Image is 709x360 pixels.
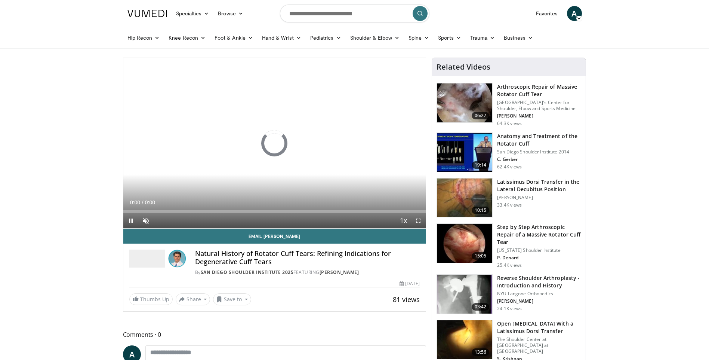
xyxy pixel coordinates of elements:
span: 10:15 [472,207,490,214]
a: Hand & Wrist [258,30,306,45]
img: zucker_4.png.150x105_q85_crop-smart_upscale.jpg [437,275,492,314]
a: Pediatrics [306,30,346,45]
p: NYU Langone Orthopedics [497,291,581,297]
button: Pause [123,213,138,228]
p: P. Denard [497,255,581,261]
a: Trauma [466,30,500,45]
a: 06:27 Arthroscopic Repair of Massive Rotator Cuff Tear [GEOGRAPHIC_DATA]'s Center for Shoulder, E... [437,83,581,126]
span: 03:42 [472,303,490,311]
p: 33.4K views [497,202,522,208]
p: 24.1K views [497,306,522,312]
span: / [142,199,144,205]
img: 38501_0000_3.png.150x105_q85_crop-smart_upscale.jpg [437,179,492,217]
button: Unmute [138,213,153,228]
p: 25.4K views [497,262,522,268]
button: Save to [213,293,251,305]
a: [PERSON_NAME] [320,269,359,275]
a: Business [499,30,537,45]
span: 19:14 [472,161,490,169]
a: Email [PERSON_NAME] [123,229,426,244]
span: 13:56 [472,348,490,356]
h3: Open [MEDICAL_DATA] With a Latissimus Dorsi Transfer [497,320,581,335]
div: Progress Bar [123,210,426,213]
a: 15:05 Step by Step Arthroscopic Repair of a Massive Rotator Cuff Tear [US_STATE] Shoulder Institu... [437,223,581,268]
p: [US_STATE] Shoulder Institute [497,247,581,253]
img: 58008271-3059-4eea-87a5-8726eb53a503.150x105_q85_crop-smart_upscale.jpg [437,133,492,172]
p: 64.3K views [497,120,522,126]
p: The Shoulder Center at [GEOGRAPHIC_DATA] at [GEOGRAPHIC_DATA] [497,336,581,354]
a: Thumbs Up [129,293,173,305]
h3: Anatomy and Treatment of the Rotator Cuff [497,132,581,147]
p: [GEOGRAPHIC_DATA]'s Center for Shoulder, Elbow and Sports Medicine [497,100,581,112]
a: Specialties [172,6,214,21]
a: A [567,6,582,21]
button: Share [176,293,210,305]
button: Fullscreen [411,213,426,228]
a: 19:14 Anatomy and Treatment of the Rotator Cuff San Diego Shoulder Institute 2014 C. Gerber 62.4K... [437,132,581,172]
span: 06:27 [472,112,490,119]
p: [PERSON_NAME] [497,113,581,119]
h3: Reverse Shoulder Arthroplasty - Introduction and History [497,274,581,289]
p: 62.4K views [497,164,522,170]
a: 03:42 Reverse Shoulder Arthroplasty - Introduction and History NYU Langone Orthopedics [PERSON_NA... [437,274,581,314]
a: Hip Recon [123,30,164,45]
p: San Diego Shoulder Institute 2014 [497,149,581,155]
h4: Natural History of Rotator Cuff Tears: Refining Indications for Degenerative Cuff Tears [195,250,420,266]
span: 0:00 [145,199,155,205]
div: [DATE] [400,280,420,287]
a: Knee Recon [164,30,210,45]
video-js: Video Player [123,58,426,229]
h3: Arthroscopic Repair of Massive Rotator Cuff Tear [497,83,581,98]
input: Search topics, interventions [280,4,429,22]
button: Playback Rate [396,213,411,228]
a: 10:15 Latissimus Dorsi Transfer in the Lateral Decubitus Position [PERSON_NAME] 33.4K views [437,178,581,218]
a: Spine [404,30,434,45]
a: Sports [434,30,466,45]
h4: Related Videos [437,62,490,71]
img: San Diego Shoulder Institute 2025 [129,250,165,268]
a: Favorites [531,6,562,21]
a: Browse [213,6,248,21]
a: San Diego Shoulder Institute 2025 [201,269,294,275]
span: Comments 0 [123,330,426,339]
h3: Step by Step Arthroscopic Repair of a Massive Rotator Cuff Tear [497,223,581,246]
div: By FEATURING [195,269,420,276]
img: 38772_0000_3.png.150x105_q85_crop-smart_upscale.jpg [437,320,492,359]
a: Foot & Ankle [210,30,258,45]
p: C. Gerber [497,156,581,162]
span: 0:00 [130,199,140,205]
h3: Latissimus Dorsi Transfer in the Lateral Decubitus Position [497,178,581,193]
span: 15:05 [472,252,490,260]
img: Avatar [168,250,186,268]
img: 7cd5bdb9-3b5e-40f2-a8f4-702d57719c06.150x105_q85_crop-smart_upscale.jpg [437,224,492,263]
a: Shoulder & Elbow [346,30,404,45]
span: 81 views [393,295,420,304]
img: 281021_0002_1.png.150x105_q85_crop-smart_upscale.jpg [437,83,492,122]
img: VuMedi Logo [127,10,167,17]
p: [PERSON_NAME] [497,195,581,201]
p: [PERSON_NAME] [497,298,581,304]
